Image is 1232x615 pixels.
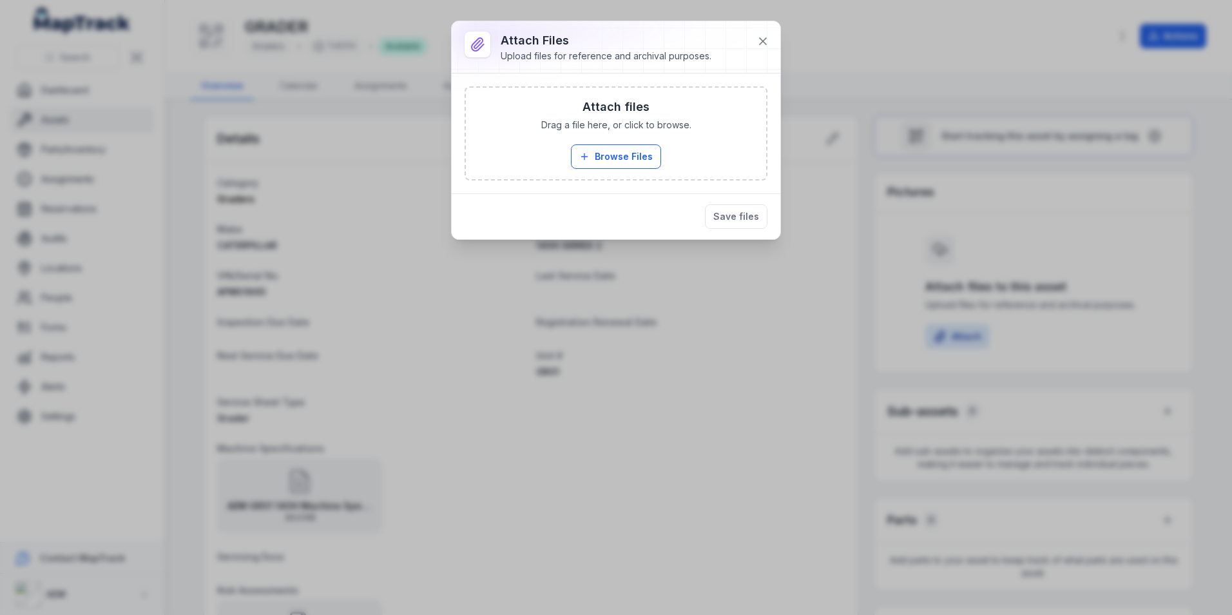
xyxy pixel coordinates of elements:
button: Browse Files [571,144,661,169]
h3: Attach files [582,98,650,116]
span: Drag a file here, or click to browse. [541,119,691,132]
h3: Attach Files [501,32,711,50]
button: Save files [705,204,767,229]
div: Upload files for reference and archival purposes. [501,50,711,63]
